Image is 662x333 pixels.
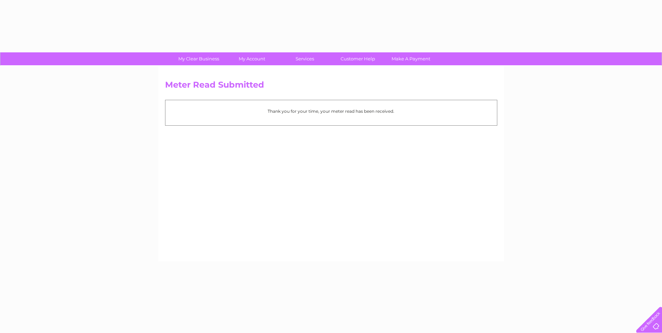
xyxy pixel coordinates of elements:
[329,52,387,65] a: Customer Help
[170,52,228,65] a: My Clear Business
[276,52,334,65] a: Services
[165,80,497,93] h2: Meter Read Submitted
[382,52,440,65] a: Make A Payment
[169,108,493,114] p: Thank you for your time, your meter read has been received.
[223,52,281,65] a: My Account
